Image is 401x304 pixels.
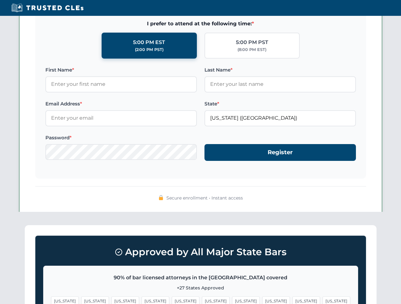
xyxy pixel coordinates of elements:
[237,47,266,53] div: (8:00 PM EST)
[10,3,85,13] img: Trusted CLEs
[43,244,358,261] h3: Approved by All Major State Bars
[133,38,165,47] div: 5:00 PM EST
[158,195,164,200] img: 🔒
[51,284,350,291] p: +27 States Approved
[45,66,197,74] label: First Name
[135,47,164,53] div: (2:00 PM PST)
[204,144,356,161] button: Register
[45,100,197,108] label: Email Address
[204,100,356,108] label: State
[45,76,197,92] input: Enter your first name
[45,110,197,126] input: Enter your email
[236,38,268,47] div: 5:00 PM PST
[204,66,356,74] label: Last Name
[45,20,356,28] span: I prefer to attend at the following time:
[204,76,356,92] input: Enter your last name
[45,134,197,142] label: Password
[51,274,350,282] p: 90% of bar licensed attorneys in the [GEOGRAPHIC_DATA] covered
[204,110,356,126] input: Florida (FL)
[166,194,243,201] span: Secure enrollment • Instant access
